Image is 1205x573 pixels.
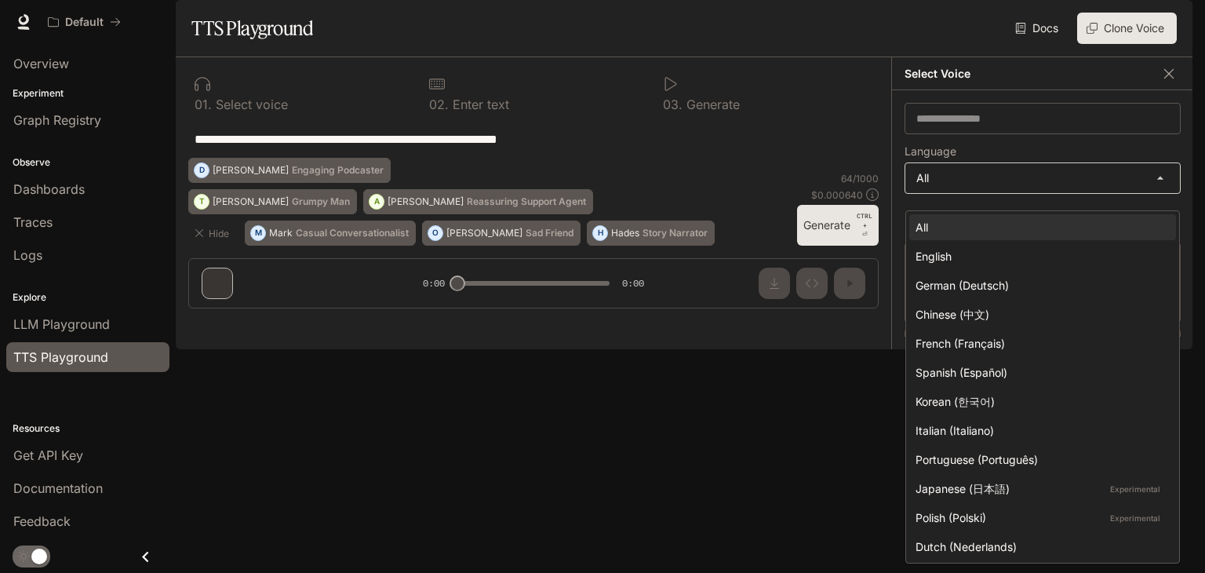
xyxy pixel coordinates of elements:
div: French (Français) [916,335,1163,352]
div: German (Deutsch) [916,277,1163,294]
div: Korean (한국어) [916,393,1163,410]
p: Experimental [1107,482,1163,496]
div: Chinese (中文) [916,306,1163,323]
div: Italian (Italiano) [916,422,1163,439]
div: All [916,219,1163,235]
div: Polish (Polski) [916,509,1163,526]
div: Portuguese (Português) [916,451,1163,468]
div: Dutch (Nederlands) [916,538,1163,555]
div: Japanese (日本語) [916,480,1163,497]
p: Experimental [1107,511,1163,525]
div: English [916,248,1163,265]
div: Spanish (Español) [916,364,1163,381]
